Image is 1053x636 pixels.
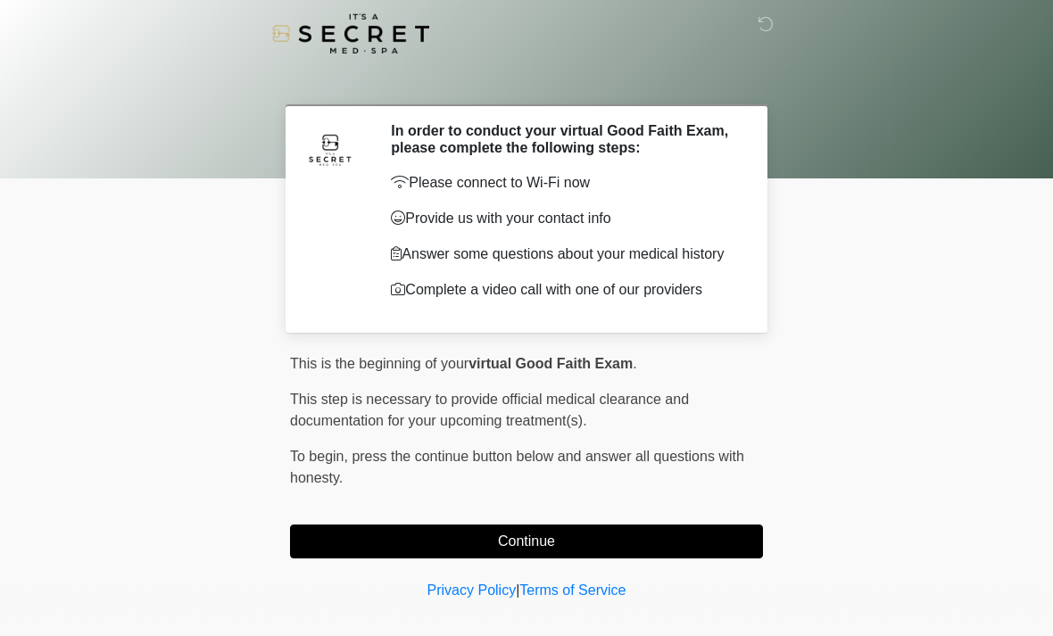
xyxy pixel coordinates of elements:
span: press the continue button below and answer all questions with honesty. [290,449,744,485]
h1: ‎ ‎ [277,64,776,97]
span: To begin, [290,449,352,464]
a: Terms of Service [519,582,626,598]
span: . [633,356,636,371]
span: This is the beginning of your [290,356,468,371]
p: Answer some questions about your medical history [391,244,736,265]
img: It's A Secret Med Spa Logo [272,13,429,54]
a: Privacy Policy [427,582,517,598]
strong: virtual Good Faith Exam [468,356,633,371]
p: Provide us with your contact info [391,208,736,229]
p: Complete a video call with one of our providers [391,279,736,301]
span: This step is necessary to provide official medical clearance and documentation for your upcoming ... [290,392,689,428]
button: Continue [290,524,763,558]
a: | [516,582,519,598]
p: Please connect to Wi-Fi now [391,172,736,194]
img: Agent Avatar [303,122,357,176]
h2: In order to conduct your virtual Good Faith Exam, please complete the following steps: [391,122,736,156]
